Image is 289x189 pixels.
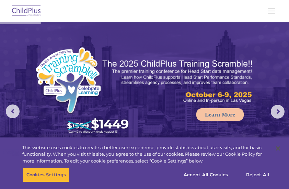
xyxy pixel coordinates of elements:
[22,144,269,165] div: This website uses cookies to create a better user experience, provide statistics about user visit...
[196,108,244,121] a: Learn More
[236,168,279,182] button: Reject All
[270,141,286,156] button: Close
[180,168,232,182] button: Accept All Cookies
[10,3,43,19] img: ChildPlus by Procare Solutions
[23,168,70,182] button: Cookies Settings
